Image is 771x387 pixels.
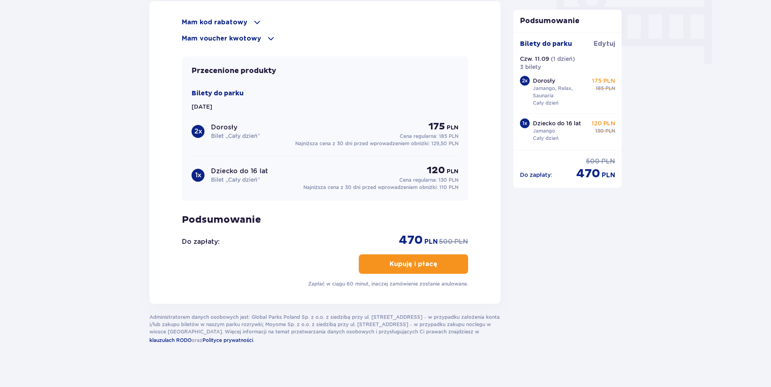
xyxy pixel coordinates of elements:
[520,171,552,179] p: Do zapłaty :
[513,16,622,26] p: Podsumowanie
[182,34,261,43] p: Mam voucher kwotowy
[602,171,615,180] p: PLN
[439,184,458,190] span: 110 PLN
[586,157,600,166] p: 500
[520,76,530,86] div: 2 x
[428,120,445,133] p: 175
[211,176,260,184] p: Bilet „Cały dzień”
[192,66,276,76] p: Przecenione produkty
[533,127,555,135] p: Jamango
[439,237,453,246] p: 500
[182,18,247,27] p: Mam kod rabatowy
[182,237,219,246] p: Do zapłaty :
[520,63,541,71] p: 3 bilety
[533,85,589,99] p: Jamango, Relax, Saunaria
[211,167,268,176] p: Dziecko do 16 lat
[303,184,458,191] p: Najniższa cena z 30 dni przed wprowadzeniem obniżki:
[605,127,615,135] p: PLN
[439,133,458,139] span: 185 PLN
[192,89,244,98] p: Bilety do parku
[596,85,604,92] p: 185
[399,232,423,248] p: 470
[424,237,438,246] p: PLN
[447,124,458,132] p: PLN
[520,118,530,128] div: 1 x
[359,254,468,274] button: Kupuję i płacę
[533,135,558,142] p: Cały dzień
[149,335,192,344] a: klauzulach RODO
[533,119,581,127] p: Dziecko do 16 lat
[592,119,615,127] p: 120 PLN
[211,132,260,140] p: Bilet „Cały dzień”
[431,140,458,146] span: 129,50 PLN
[427,164,445,176] p: 120
[192,103,212,111] p: [DATE]
[399,176,458,184] p: Cena regularna:
[594,39,615,48] a: Edytuj
[592,77,615,85] p: 175 PLN
[595,127,604,135] p: 130
[601,157,615,166] p: PLN
[192,125,204,138] div: 2 x
[576,166,600,181] p: 470
[308,280,468,288] p: Zapłać w ciągu 60 minut, inaczej zamówienie zostanie anulowane.
[211,123,237,132] p: Dorosły
[605,85,615,92] p: PLN
[533,77,555,85] p: Dorosły
[202,335,253,344] a: Polityce prywatności
[439,177,458,183] span: 130 PLN
[447,168,458,176] p: PLN
[454,237,468,246] p: PLN
[202,337,253,343] span: Polityce prywatności
[295,140,458,147] p: Najniższa cena z 30 dni przed wprowadzeniem obniżki:
[149,337,192,343] span: klauzulach RODO
[182,214,468,226] p: Podsumowanie
[149,314,501,344] p: Administratorem danych osobowych jest: Global Parks Poland Sp. z o.o. z siedzibą przy ul. [STREET...
[533,99,558,107] p: Cały dzień
[520,39,572,48] p: Bilety do parku
[551,55,575,63] p: ( 1 dzień )
[400,133,458,140] p: Cena regularna:
[192,169,204,182] div: 1 x
[390,260,437,269] p: Kupuję i płacę
[520,55,549,63] p: Czw. 11.09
